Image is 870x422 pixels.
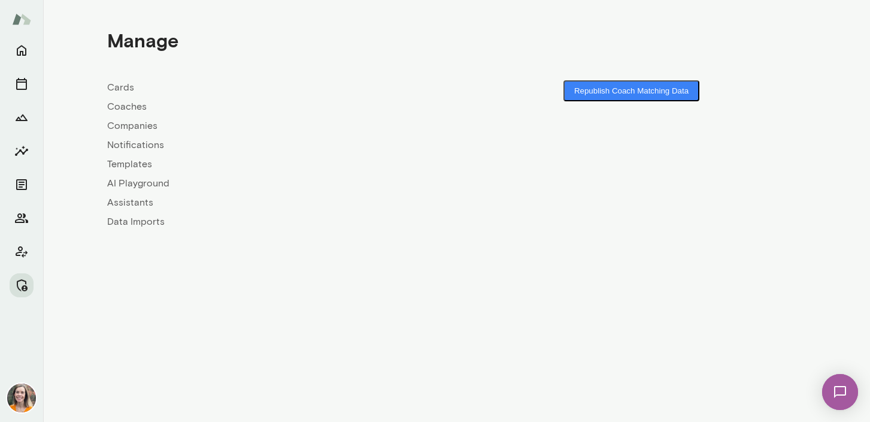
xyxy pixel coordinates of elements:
button: Members [10,206,34,230]
button: Manage [10,273,34,297]
a: Companies [107,119,457,133]
a: Data Imports [107,215,457,229]
button: Home [10,38,34,62]
a: AI Playground [107,176,457,191]
a: Coaches [107,100,457,114]
h4: Manage [107,29,178,52]
a: Templates [107,157,457,171]
button: Documents [10,173,34,197]
button: Insights [10,139,34,163]
a: Cards [107,80,457,95]
img: Carrie Kelly [7,384,36,412]
a: Assistants [107,195,457,210]
img: Mento [12,8,31,31]
button: Sessions [10,72,34,96]
button: Republish Coach Matching Data [563,80,699,101]
button: Growth Plan [10,106,34,129]
button: Client app [10,240,34,264]
a: Notifications [107,138,457,152]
